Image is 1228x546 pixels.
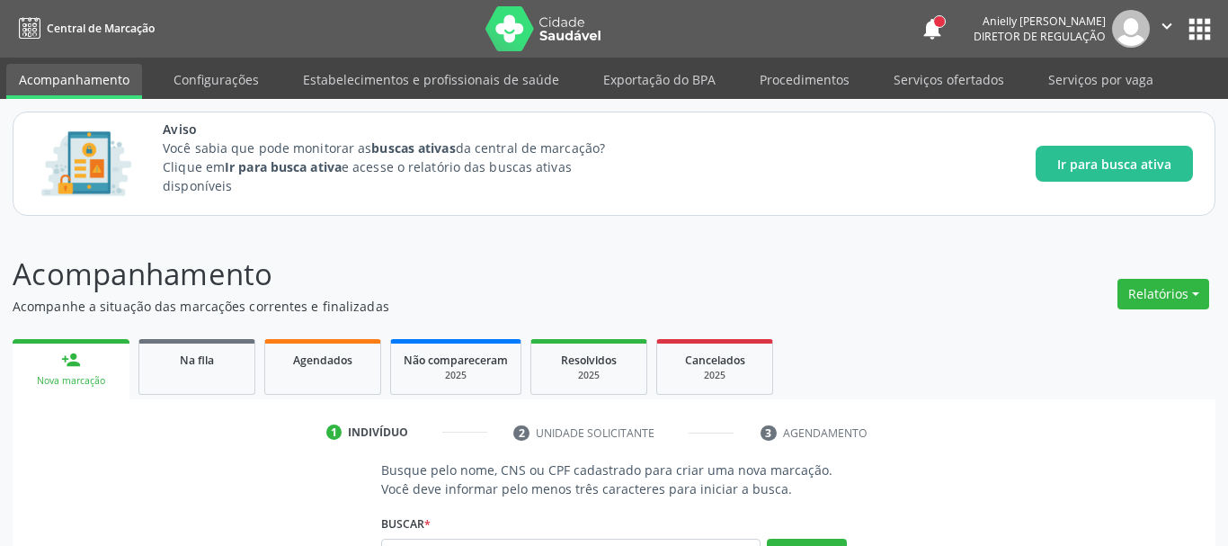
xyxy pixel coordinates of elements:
div: Nova marcação [25,374,117,388]
div: person_add [61,350,81,370]
button:  [1150,10,1184,48]
div: 2025 [404,369,508,382]
a: Acompanhamento [6,64,142,99]
div: Indivíduo [348,425,408,441]
a: Estabelecimentos e profissionais de saúde [290,64,572,95]
span: Agendados [293,353,352,368]
strong: buscas ativas [371,139,455,157]
div: 2025 [670,369,760,382]
strong: Ir para busca ativa [225,158,342,175]
a: Serviços por vaga [1036,64,1166,95]
a: Central de Marcação [13,13,155,43]
button: apps [1184,13,1215,45]
span: Diretor de regulação [974,29,1106,44]
span: Resolvidos [561,353,617,368]
img: img [1112,10,1150,48]
span: Ir para busca ativa [1057,155,1171,174]
p: Acompanhamento [13,252,855,297]
div: 1 [326,425,343,441]
img: Imagem de CalloutCard [35,123,138,204]
div: 2025 [544,369,634,382]
a: Procedimentos [747,64,862,95]
span: Central de Marcação [47,21,155,36]
p: Acompanhe a situação das marcações correntes e finalizadas [13,297,855,316]
span: Aviso [163,120,638,139]
span: Não compareceram [404,353,508,368]
label: Buscar [381,511,431,539]
button: Relatórios [1117,279,1209,309]
a: Configurações [161,64,271,95]
p: Você sabia que pode monitorar as da central de marcação? Clique em e acesse o relatório das busca... [163,139,638,195]
span: Na fila [180,353,214,368]
i:  [1157,16,1177,36]
span: Cancelados [685,353,745,368]
div: Anielly [PERSON_NAME] [974,13,1106,29]
a: Exportação do BPA [591,64,728,95]
p: Busque pelo nome, CNS ou CPF cadastrado para criar uma nova marcação. Você deve informar pelo men... [381,461,847,498]
button: notifications [920,16,945,41]
button: Ir para busca ativa [1036,146,1193,182]
a: Serviços ofertados [881,64,1017,95]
